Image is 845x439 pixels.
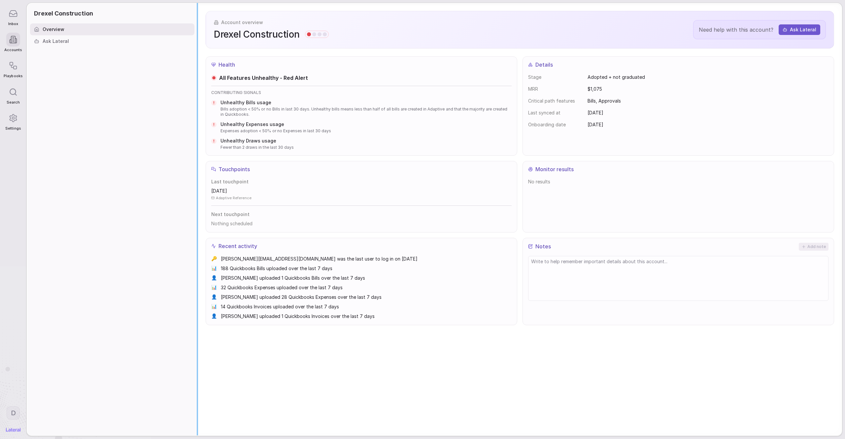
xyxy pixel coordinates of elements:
[4,74,22,78] span: Playbooks
[11,409,16,417] span: D
[6,428,20,432] img: Lateral
[4,29,22,55] a: Accounts
[4,108,22,134] a: Settings
[4,48,22,52] span: Accounts
[4,55,22,81] a: Playbooks
[7,100,20,105] span: Search
[5,126,21,131] span: Settings
[8,22,18,26] span: Inbox
[4,3,22,29] a: Inbox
